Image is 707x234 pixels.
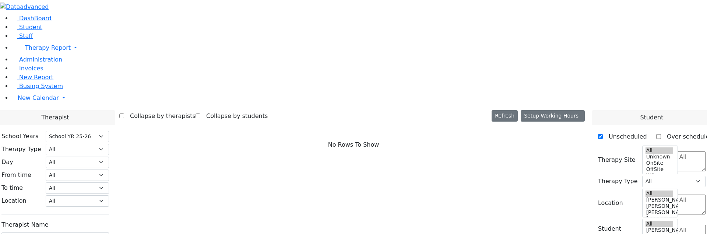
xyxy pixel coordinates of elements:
option: WP [646,172,673,179]
button: Setup Working Hours [521,110,585,122]
option: All [646,147,673,154]
label: School Years [1,132,38,141]
label: Therapy Type [1,145,41,154]
label: Therapist Name [1,220,49,229]
label: Collapse by students [200,110,268,122]
option: OffSite [646,166,673,172]
a: Administration [12,56,62,63]
label: Therapy Site [598,156,636,164]
label: From time [1,171,31,179]
label: Location [1,196,27,205]
label: Unscheduled [603,131,647,143]
span: No Rows To Show [328,140,379,149]
a: Student [12,24,42,31]
a: Therapy Report [12,41,707,55]
a: New Report [12,74,53,81]
span: Therapist [41,113,69,122]
a: Invoices [12,65,43,72]
label: Day [1,158,13,167]
a: DashBoard [12,15,52,22]
option: [PERSON_NAME] 3 [646,209,673,216]
textarea: Search [678,151,706,171]
option: Unknown [646,154,673,160]
option: [PERSON_NAME] 5 [646,227,673,233]
span: Staff [19,32,33,39]
label: To time [1,184,23,192]
a: New Calendar [12,91,707,105]
option: OnSite [646,160,673,166]
span: Therapy Report [25,44,71,51]
span: New Calendar [18,94,59,101]
a: Staff [12,32,33,39]
label: Collapse by therapists [124,110,196,122]
option: [PERSON_NAME] 4 [646,203,673,209]
span: Student [19,24,42,31]
span: DashBoard [19,15,52,22]
label: Therapy Type [598,177,638,186]
option: [PERSON_NAME] 2 [646,216,673,222]
option: All [646,221,673,227]
textarea: Search [678,195,706,214]
option: All [646,191,673,197]
span: Invoices [19,65,43,72]
label: Location [598,199,623,207]
span: Student [640,113,663,122]
button: Refresh [492,110,518,122]
span: Busing System [19,83,63,90]
span: New Report [19,74,53,81]
a: Busing System [12,83,63,90]
span: Administration [19,56,62,63]
option: [PERSON_NAME] 5 [646,197,673,203]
